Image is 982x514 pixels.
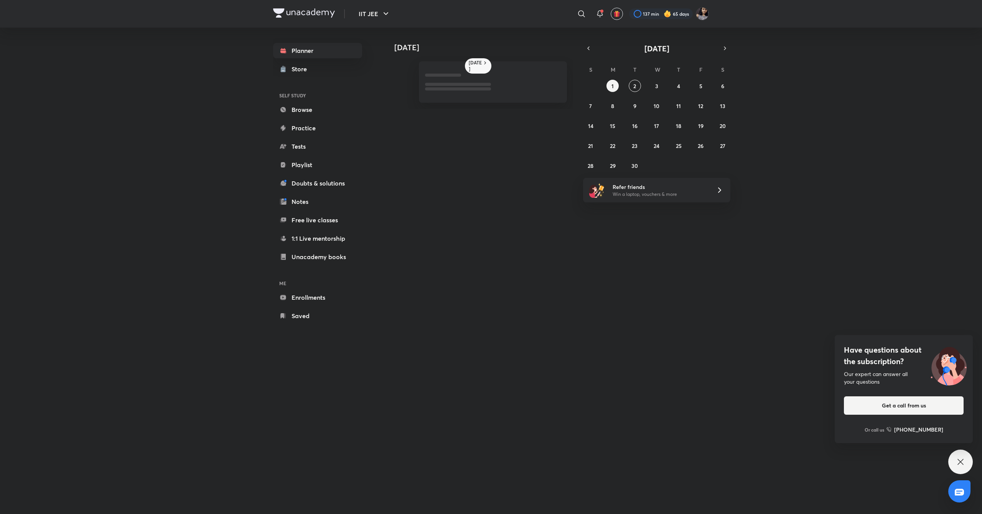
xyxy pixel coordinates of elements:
[924,344,973,386] img: ttu_illustration_new.svg
[695,140,707,152] button: September 26, 2025
[631,162,638,169] abbr: September 30, 2025
[672,140,685,152] button: September 25, 2025
[273,8,335,20] a: Company Logo
[633,82,636,90] abbr: September 2, 2025
[588,122,593,130] abbr: September 14, 2025
[273,139,362,154] a: Tests
[588,162,593,169] abbr: September 28, 2025
[717,100,729,112] button: September 13, 2025
[611,102,614,110] abbr: September 8, 2025
[695,100,707,112] button: September 12, 2025
[698,122,704,130] abbr: September 19, 2025
[651,100,663,112] button: September 10, 2025
[273,89,362,102] h6: SELF STUDY
[613,191,707,198] p: Win a laptop, vouchers & more
[273,212,362,228] a: Free live classes
[273,194,362,209] a: Notes
[629,80,641,92] button: September 2, 2025
[273,61,362,77] a: Store
[606,120,619,132] button: September 15, 2025
[594,43,720,54] button: [DATE]
[721,66,724,73] abbr: Saturday
[613,183,707,191] h6: Refer friends
[699,66,702,73] abbr: Friday
[844,370,964,386] div: Our expert can answer all your questions
[655,66,660,73] abbr: Wednesday
[585,120,597,132] button: September 14, 2025
[589,102,592,110] abbr: September 7, 2025
[585,100,597,112] button: September 7, 2025
[394,43,575,52] h4: [DATE]
[610,162,616,169] abbr: September 29, 2025
[585,140,597,152] button: September 21, 2025
[720,102,725,110] abbr: September 13, 2025
[651,80,663,92] button: September 3, 2025
[844,396,964,415] button: Get a call from us
[273,157,362,172] a: Playlist
[886,425,943,434] a: [PHONE_NUMBER]
[469,60,482,72] h6: [DATE]
[610,142,615,149] abbr: September 22, 2025
[717,140,729,152] button: September 27, 2025
[273,102,362,117] a: Browse
[655,82,658,90] abbr: September 3, 2025
[664,10,671,18] img: streak
[695,80,707,92] button: September 5, 2025
[651,140,663,152] button: September 24, 2025
[654,102,659,110] abbr: September 10, 2025
[894,425,943,434] h6: [PHONE_NUMBER]
[585,159,597,172] button: September 28, 2025
[676,122,681,130] abbr: September 18, 2025
[720,142,725,149] abbr: September 27, 2025
[611,8,623,20] button: avatar
[273,277,362,290] h6: ME
[629,100,641,112] button: September 9, 2025
[632,122,638,130] abbr: September 16, 2025
[651,120,663,132] button: September 17, 2025
[717,80,729,92] button: September 6, 2025
[654,122,659,130] abbr: September 17, 2025
[273,43,362,58] a: Planner
[721,82,724,90] abbr: September 6, 2025
[696,7,709,20] img: Rakhi Sharma
[589,182,605,198] img: referral
[606,159,619,172] button: September 29, 2025
[676,142,682,149] abbr: September 25, 2025
[273,290,362,305] a: Enrollments
[672,100,685,112] button: September 11, 2025
[695,120,707,132] button: September 19, 2025
[632,142,638,149] abbr: September 23, 2025
[273,8,335,18] img: Company Logo
[610,122,615,130] abbr: September 15, 2025
[676,102,681,110] abbr: September 11, 2025
[273,176,362,191] a: Doubts & solutions
[629,120,641,132] button: September 16, 2025
[633,102,636,110] abbr: September 9, 2025
[717,120,729,132] button: September 20, 2025
[273,120,362,136] a: Practice
[699,82,702,90] abbr: September 5, 2025
[611,66,615,73] abbr: Monday
[672,80,685,92] button: September 4, 2025
[606,140,619,152] button: September 22, 2025
[354,6,395,21] button: IIT JEE
[589,66,592,73] abbr: Sunday
[273,308,362,324] a: Saved
[273,249,362,264] a: Unacademy books
[613,10,620,17] img: avatar
[677,66,680,73] abbr: Thursday
[654,142,659,149] abbr: September 24, 2025
[606,80,619,92] button: September 1, 2025
[698,142,704,149] abbr: September 26, 2025
[606,100,619,112] button: September 8, 2025
[588,142,593,149] abbr: September 21, 2025
[629,159,641,172] button: September 30, 2025
[865,426,884,433] p: Or call us
[844,344,964,367] h4: Have questions about the subscription?
[629,140,641,152] button: September 23, 2025
[698,102,703,110] abbr: September 12, 2025
[273,231,362,246] a: 1:1 Live mentorship
[672,120,685,132] button: September 18, 2025
[611,82,614,90] abbr: September 1, 2025
[677,82,680,90] abbr: September 4, 2025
